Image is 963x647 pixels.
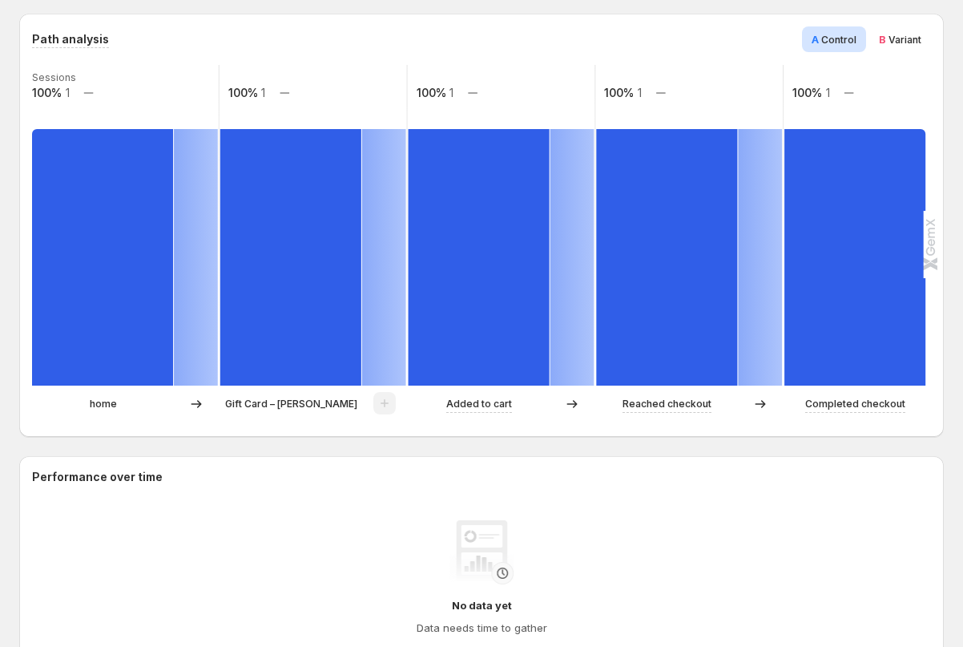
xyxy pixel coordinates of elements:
[812,33,819,46] span: A
[32,86,62,99] text: 100%
[90,396,117,412] p: home
[638,86,642,99] text: 1
[821,34,856,46] span: Control
[452,597,512,613] h4: No data yet
[449,86,453,99] text: 1
[32,71,76,83] text: Sessions
[228,86,258,99] text: 100%
[888,34,921,46] span: Variant
[66,86,70,99] text: 1
[417,620,547,636] h4: Data needs time to gather
[826,86,830,99] text: 1
[446,396,512,412] p: Added to cart
[417,86,446,99] text: 100%
[32,31,109,47] h3: Path analysis
[805,396,905,412] p: Completed checkout
[879,33,886,46] span: B
[261,86,265,99] text: 1
[792,86,822,99] text: 100%
[623,396,711,412] p: Reached checkout
[449,520,514,584] img: No data yet
[604,86,634,99] text: 100%
[32,469,931,485] h2: Performance over time
[225,396,357,412] p: Gift Card – [PERSON_NAME]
